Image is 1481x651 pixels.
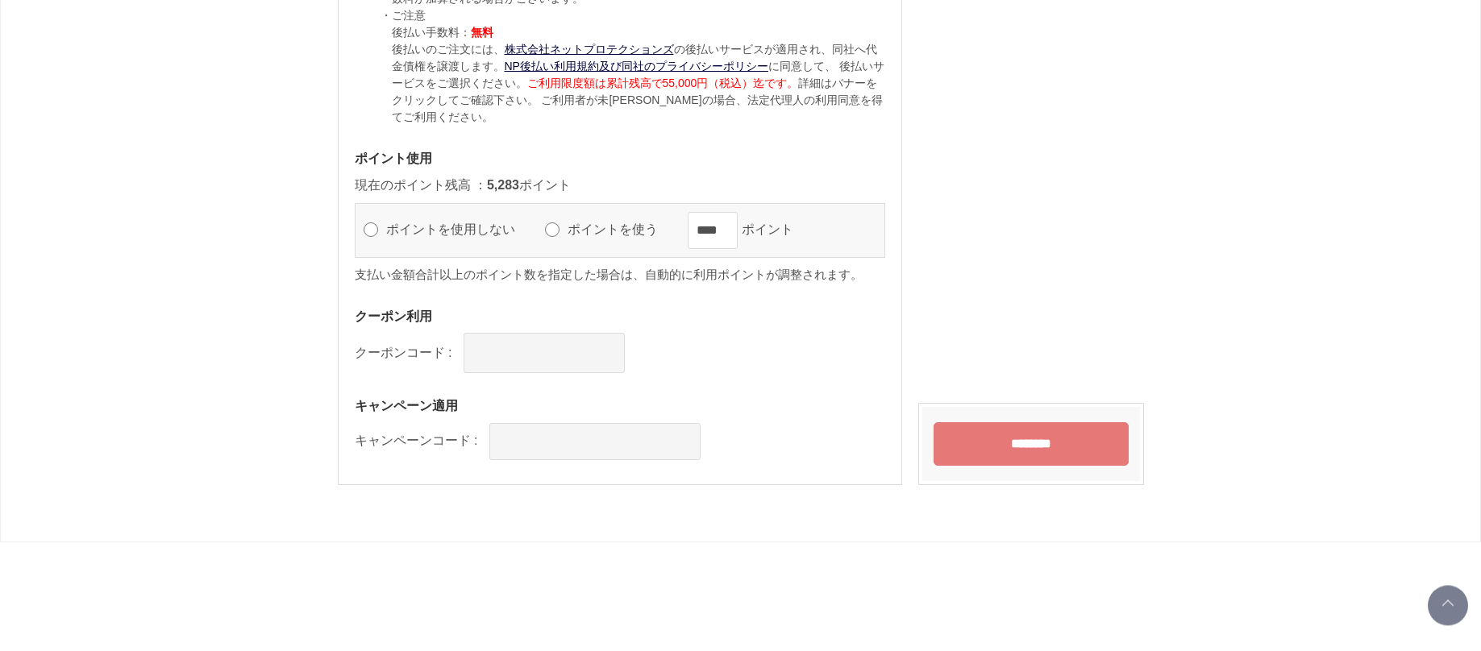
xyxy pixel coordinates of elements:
[382,222,534,236] label: ポイントを使用しない
[471,26,493,39] span: 無料
[564,222,676,236] label: ポイントを使う
[505,43,674,56] a: 株式会社ネットプロテクションズ
[505,60,768,73] a: NP後払い利用規約及び同社のプライバシーポリシー
[355,266,885,284] p: 支払い金額合計以上のポイント数を指定した場合は、自動的に利用ポイントが調整されます。
[355,308,885,325] h3: クーポン利用
[355,433,478,447] label: キャンペーンコード :
[355,176,885,195] p: 現在のポイント残高 ： ポイント
[355,150,885,167] h3: ポイント使用
[355,397,885,414] h3: キャンペーン適用
[527,77,799,89] span: ご利用限度額は累計残高で55,000円（税込）迄です。
[392,24,885,126] p: 後払い手数料： 後払いのご注文には、 の後払いサービスが適用され、同社へ代金債権を譲渡します。 に同意して、 後払いサービスをご選択ください。 詳細はバナーをクリックしてご確認下さい。 ご利用者...
[738,222,812,236] label: ポイント
[487,178,519,192] span: 5,283
[355,346,452,359] label: クーポンコード :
